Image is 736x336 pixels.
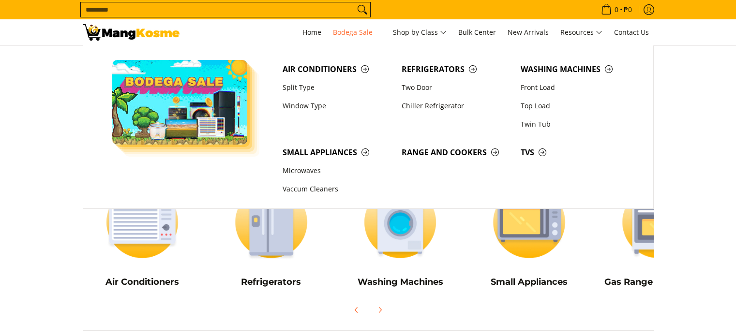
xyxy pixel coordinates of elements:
[397,78,516,97] a: Two Door
[397,60,516,78] a: Refrigerators
[503,19,554,45] a: New Arrivals
[560,27,602,39] span: Resources
[211,177,331,267] img: Refrigerators
[283,146,392,159] span: Small Appliances
[469,177,589,267] img: Small Appliances
[211,277,331,288] h5: Refrigerators
[613,6,620,13] span: 0
[556,19,607,45] a: Resources
[302,28,321,37] span: Home
[278,162,397,180] a: Microwaves
[278,143,397,161] a: Small Appliances
[609,19,654,45] a: Contact Us
[369,299,391,321] button: Next
[598,4,635,15] span: •
[622,6,633,13] span: ₱0
[402,146,511,159] span: Range and Cookers
[516,143,635,161] a: TVs
[328,19,386,45] a: Bodega Sale
[83,177,202,294] a: Air Conditioners Air Conditioners
[341,177,460,267] img: Washing Machines
[508,28,549,37] span: New Arrivals
[397,143,516,161] a: Range and Cookers
[402,63,511,75] span: Refrigerators
[521,63,630,75] span: Washing Machines
[516,97,635,115] a: Top Load
[599,177,718,294] a: Cookers Gas Range and Cookers
[516,115,635,133] a: Twin Tub
[278,78,397,97] a: Split Type
[333,27,381,39] span: Bodega Sale
[83,24,180,41] img: Bodega Sale l Mang Kosme: Cost-Efficient &amp; Quality Home Appliances
[388,19,451,45] a: Shop by Class
[521,146,630,159] span: TVs
[211,177,331,294] a: Refrigerators Refrigerators
[393,27,447,39] span: Shop by Class
[599,177,718,267] img: Cookers
[298,19,326,45] a: Home
[397,97,516,115] a: Chiller Refrigerator
[83,277,202,288] h5: Air Conditioners
[469,277,589,288] h5: Small Appliances
[614,28,649,37] span: Contact Us
[189,19,654,45] nav: Main Menu
[458,28,496,37] span: Bulk Center
[341,277,460,288] h5: Washing Machines
[516,60,635,78] a: Washing Machines
[516,78,635,97] a: Front Load
[278,60,397,78] a: Air Conditioners
[599,277,718,288] h5: Gas Range and Cookers
[469,177,589,294] a: Small Appliances Small Appliances
[278,97,397,115] a: Window Type
[112,60,248,145] img: Bodega Sale
[341,177,460,294] a: Washing Machines Washing Machines
[453,19,501,45] a: Bulk Center
[346,299,367,321] button: Previous
[278,180,397,199] a: Vaccum Cleaners
[355,2,370,17] button: Search
[83,177,202,267] img: Air Conditioners
[283,63,392,75] span: Air Conditioners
